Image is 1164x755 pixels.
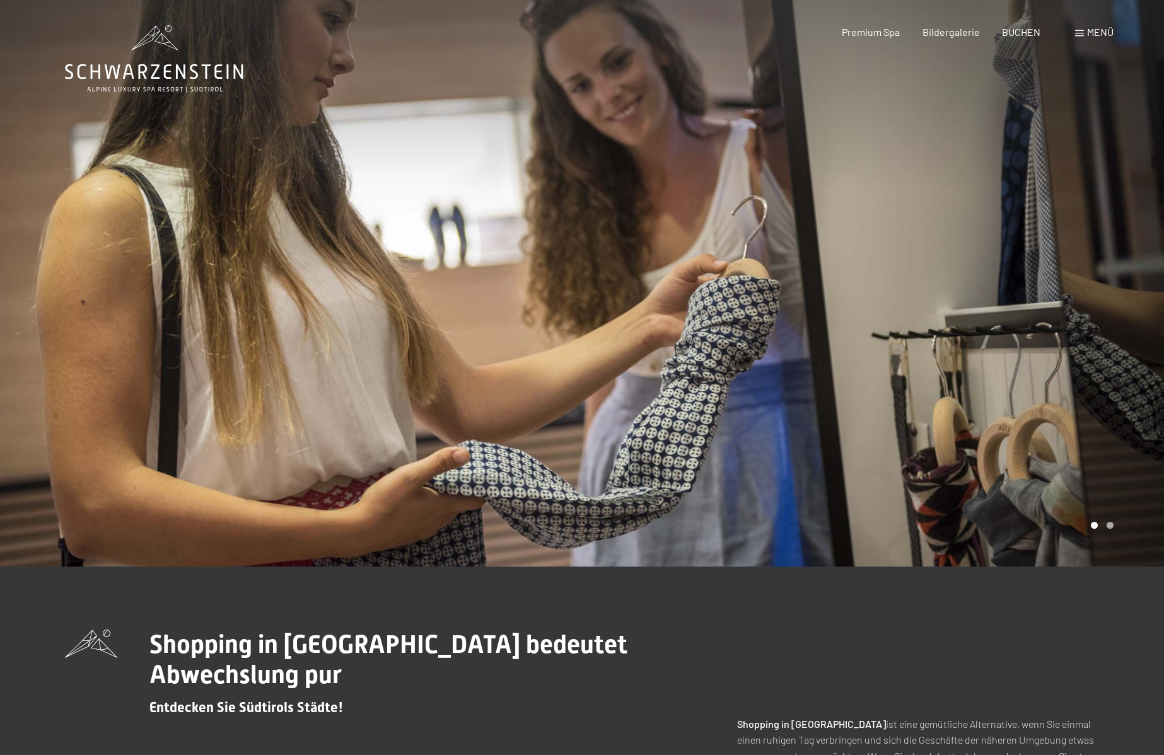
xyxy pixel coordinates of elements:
[922,26,980,38] a: Bildergalerie
[1002,26,1040,38] a: BUCHEN
[1086,522,1114,529] div: Carousel Pagination
[842,26,900,38] a: Premium Spa
[1107,522,1114,529] div: Carousel Page 2
[149,630,627,689] span: Shopping in [GEOGRAPHIC_DATA] bedeutet Abwechslung pur
[1087,26,1114,38] span: Menü
[149,700,343,715] span: Entdecken Sie Südtirols Städte!
[737,718,886,730] strong: Shopping in [GEOGRAPHIC_DATA]
[1091,522,1098,529] div: Carousel Page 1 (Current Slide)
